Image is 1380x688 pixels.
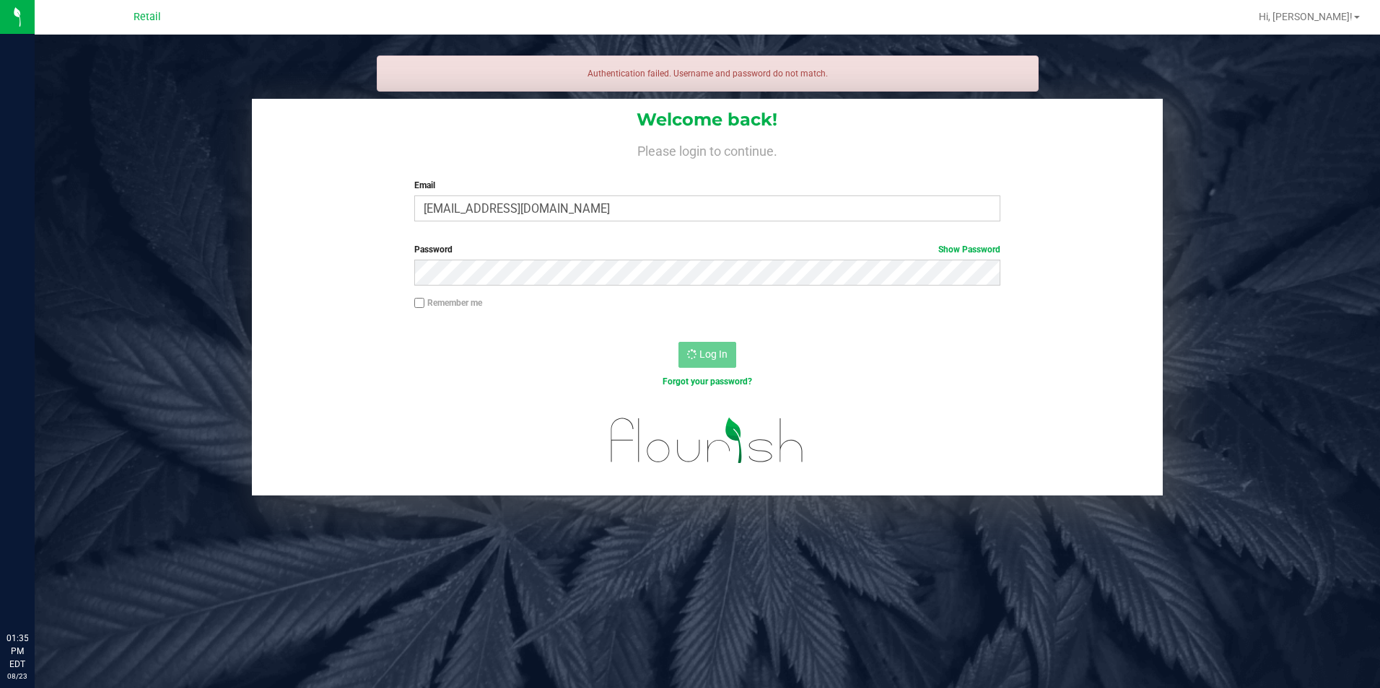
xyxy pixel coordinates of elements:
[678,342,736,368] button: Log In
[414,179,1000,192] label: Email
[414,296,482,309] label: Remember me
[6,671,28,682] p: 08/23
[377,56,1039,92] div: Authentication failed. Username and password do not match.
[6,632,28,671] p: 01:35 PM EDT
[134,11,161,23] span: Retail
[414,244,453,255] span: Password
[593,404,821,477] img: flourish_logo.svg
[252,141,1163,159] h4: Please login to continue.
[938,244,1000,255] a: Show Password
[252,110,1163,129] h1: Welcome back!
[699,348,728,360] span: Log In
[414,298,424,308] input: Remember me
[1259,11,1353,22] span: Hi, [PERSON_NAME]!
[663,376,752,387] a: Forgot your password?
